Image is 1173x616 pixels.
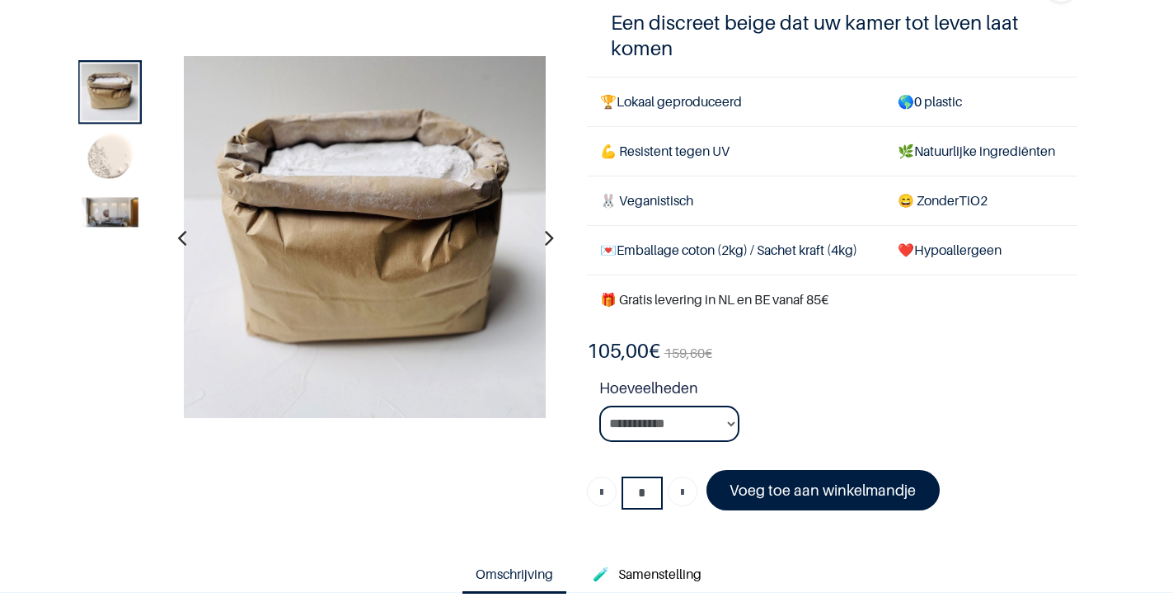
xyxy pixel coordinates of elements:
[884,226,1077,275] td: ❤️Hypoallergeen
[593,566,609,582] span: 🧪
[600,192,693,209] span: 🐰 Veganistisch
[587,477,617,506] a: Verwijder een
[730,482,916,499] font: Voeg toe aan winkelmandje
[600,291,828,308] font: 🎁 Gratis levering in NL en BE vanaf 85€
[599,377,1077,406] strong: Hoeveelheden
[476,566,553,582] span: Omschrijving
[664,345,705,361] span: 159,60
[668,477,697,506] a: Voeg één toe
[611,10,1053,61] h4: Een discreet beige dat uw kamer tot leven laat komen
[184,56,547,419] img: Product image
[600,143,730,159] span: 💪 Resistent tegen UV
[898,143,914,159] span: 🌿
[884,77,1077,126] td: 0 plastic
[884,126,1077,176] td: Natuurlijke ingrediënten
[884,176,1077,225] td: TiO2
[664,345,712,362] span: €
[587,339,649,363] span: 105,00
[82,64,138,121] img: Product image
[898,93,914,110] span: 🌎
[587,226,884,275] td: Emballage coton (2kg) / Sachet kraft (4kg)
[82,197,138,227] img: Product image
[600,242,617,258] span: 💌
[587,339,660,363] b: €
[600,93,617,110] span: 🏆
[587,77,884,126] td: Lokaal geproduceerd
[618,566,701,582] span: Samenstelling
[82,130,138,187] img: Product image
[706,470,941,510] a: Voeg toe aan winkelmandje
[898,192,959,209] span: 😄 Zonder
